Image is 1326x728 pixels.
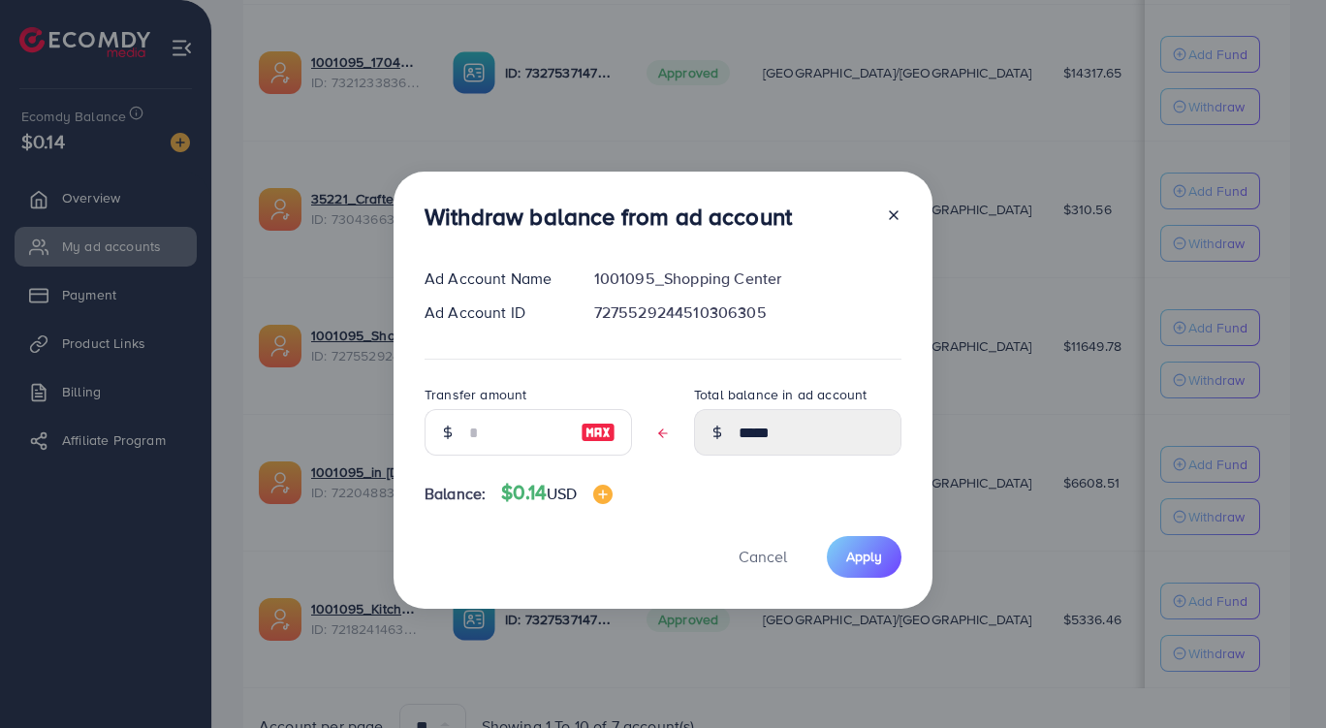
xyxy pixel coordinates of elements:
[425,385,526,404] label: Transfer amount
[501,481,612,505] h4: $0.14
[547,483,577,504] span: USD
[409,301,579,324] div: Ad Account ID
[593,485,613,504] img: image
[425,483,486,505] span: Balance:
[846,547,882,566] span: Apply
[714,536,811,578] button: Cancel
[425,203,792,231] h3: Withdraw balance from ad account
[409,268,579,290] div: Ad Account Name
[579,301,917,324] div: 7275529244510306305
[694,385,867,404] label: Total balance in ad account
[1244,641,1311,713] iframe: Chat
[581,421,616,444] img: image
[739,546,787,567] span: Cancel
[579,268,917,290] div: 1001095_Shopping Center
[827,536,901,578] button: Apply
